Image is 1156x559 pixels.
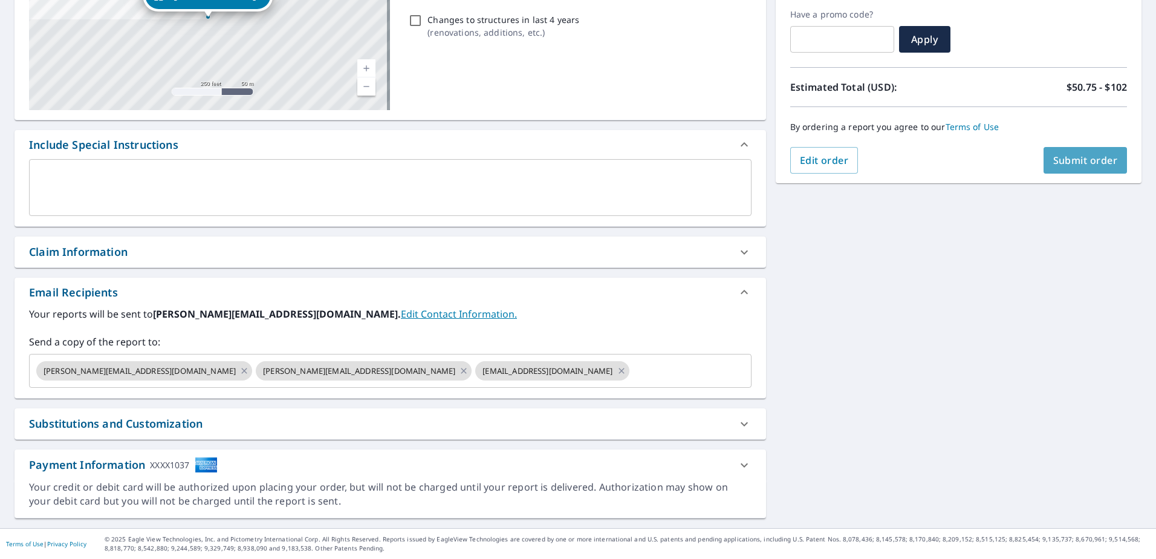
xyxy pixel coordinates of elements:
[790,9,894,20] label: Have a promo code?
[47,540,86,548] a: Privacy Policy
[29,137,178,153] div: Include Special Instructions
[256,365,463,377] span: [PERSON_NAME][EMAIL_ADDRESS][DOMAIN_NAME]
[427,13,579,26] p: Changes to structures in last 4 years
[6,540,44,548] a: Terms of Use
[1053,154,1118,167] span: Submit order
[899,26,950,53] button: Apply
[29,307,752,321] label: Your reports will be sent to
[15,278,766,307] div: Email Recipients
[800,154,849,167] span: Edit order
[150,457,189,473] div: XXXX1037
[36,361,252,381] div: [PERSON_NAME][EMAIL_ADDRESS][DOMAIN_NAME]
[6,540,86,548] p: |
[195,457,218,473] img: cardImage
[15,130,766,159] div: Include Special Instructions
[29,457,218,473] div: Payment Information
[29,335,752,349] label: Send a copy of the report to:
[790,147,859,174] button: Edit order
[256,361,472,381] div: [PERSON_NAME][EMAIL_ADDRESS][DOMAIN_NAME]
[427,26,579,39] p: ( renovations, additions, etc. )
[357,59,375,77] a: Current Level 17, Zoom In
[15,408,766,439] div: Substitutions and Customization
[790,80,959,94] p: Estimated Total (USD):
[475,361,629,381] div: [EMAIL_ADDRESS][DOMAIN_NAME]
[15,237,766,267] div: Claim Information
[29,244,128,260] div: Claim Information
[29,284,118,301] div: Email Recipients
[357,77,375,96] a: Current Level 17, Zoom Out
[15,449,766,480] div: Payment InformationXXXX1037cardImage
[946,121,999,132] a: Terms of Use
[1044,147,1128,174] button: Submit order
[1067,80,1127,94] p: $50.75 - $102
[29,416,203,432] div: Substitutions and Customization
[909,33,941,46] span: Apply
[475,365,620,377] span: [EMAIL_ADDRESS][DOMAIN_NAME]
[36,365,243,377] span: [PERSON_NAME][EMAIL_ADDRESS][DOMAIN_NAME]
[790,122,1127,132] p: By ordering a report you agree to our
[105,535,1150,553] p: © 2025 Eagle View Technologies, Inc. and Pictometry International Corp. All Rights Reserved. Repo...
[401,307,517,321] a: EditContactInfo
[29,480,752,508] div: Your credit or debit card will be authorized upon placing your order, but will not be charged unt...
[153,307,401,321] b: [PERSON_NAME][EMAIL_ADDRESS][DOMAIN_NAME].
